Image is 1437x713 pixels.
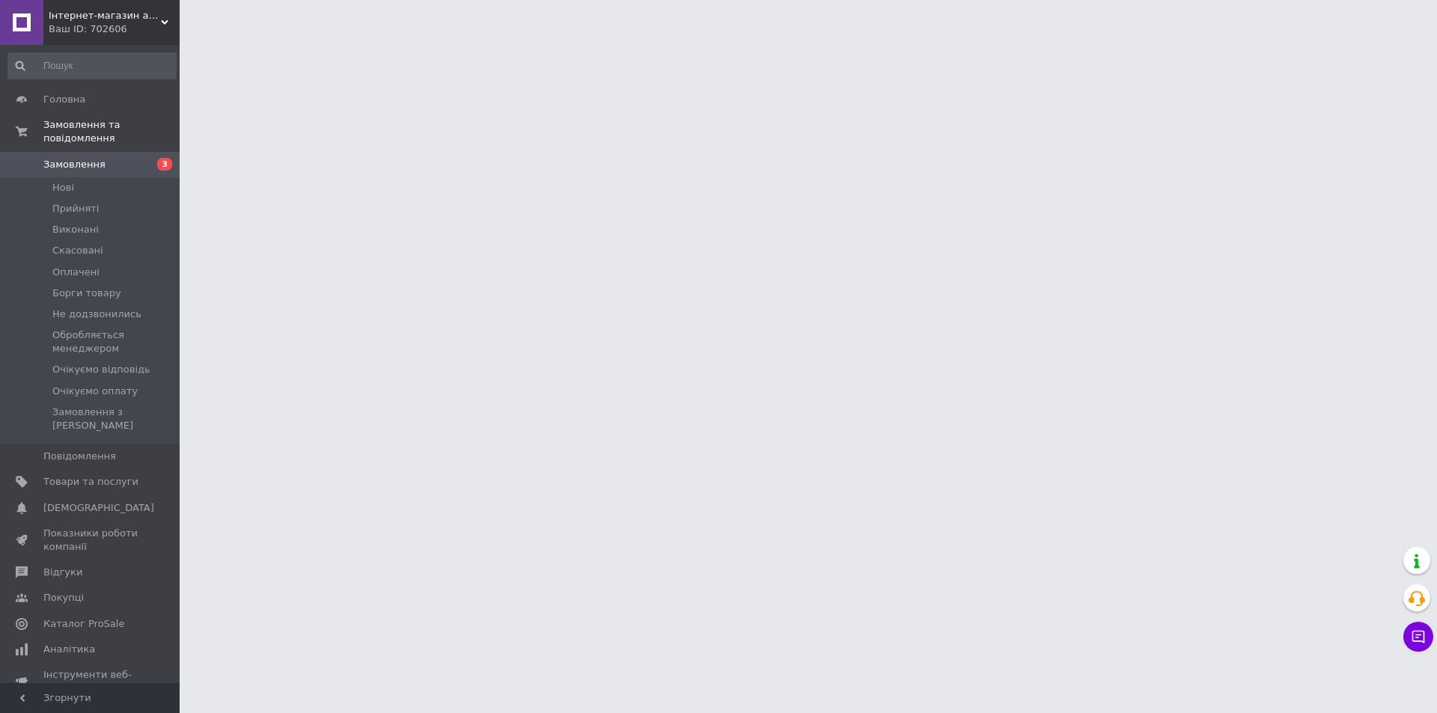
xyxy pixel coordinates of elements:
[43,668,138,695] span: Інструменти веб-майстра та SEO
[43,118,180,145] span: Замовлення та повідомлення
[52,307,141,321] span: Не додзвонились
[43,527,138,554] span: Показники роботи компанії
[52,363,150,376] span: Очікуємо відповідь
[52,328,175,355] span: Обробляється менеджером
[49,22,180,36] div: Ваш ID: 702606
[43,475,138,489] span: Товари та послуги
[52,266,100,279] span: Оплачені
[43,93,85,106] span: Головна
[1403,622,1433,652] button: Чат з покупцем
[43,158,106,171] span: Замовлення
[157,158,172,171] span: 3
[49,9,161,22] span: Інтернет-магазин аксесуарів для телефонів та планшетів "Cheholl"
[52,406,175,432] span: Замовлення з [PERSON_NAME]
[52,181,74,195] span: Нові
[52,385,138,398] span: Очікуємо оплату
[52,287,121,300] span: Борги товару
[43,501,154,515] span: [DEMOGRAPHIC_DATA]
[52,202,99,215] span: Прийняті
[43,617,124,631] span: Каталог ProSale
[43,643,95,656] span: Аналітика
[43,450,116,463] span: Повідомлення
[7,52,177,79] input: Пошук
[52,223,99,236] span: Виконані
[52,244,103,257] span: Скасовані
[43,566,82,579] span: Відгуки
[43,591,84,605] span: Покупці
